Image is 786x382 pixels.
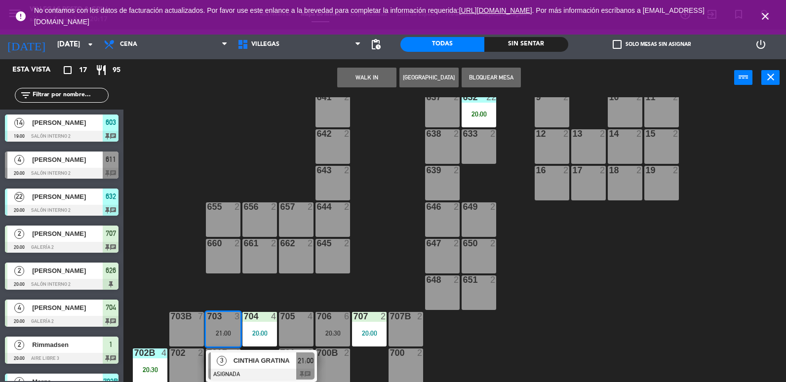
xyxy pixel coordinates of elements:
[600,129,606,138] div: 2
[454,166,460,175] div: 2
[459,6,532,14] a: [URL][DOMAIN_NAME]
[463,275,463,284] div: 651
[609,129,609,138] div: 14
[106,153,116,165] span: 611
[462,111,496,117] div: 20:00
[106,302,116,313] span: 704
[636,93,642,102] div: 2
[344,166,350,175] div: 2
[14,155,24,165] span: 4
[161,348,167,357] div: 4
[370,38,382,50] span: pending_actions
[14,266,24,276] span: 2
[344,202,350,211] div: 2
[600,166,606,175] div: 2
[462,68,521,87] button: Bloquear Mesa
[315,330,350,337] div: 20:30
[170,348,171,357] div: 702
[316,348,317,357] div: 700B
[673,93,679,102] div: 2
[454,239,460,248] div: 2
[417,312,423,321] div: 2
[490,275,496,284] div: 2
[271,312,277,321] div: 4
[32,266,103,276] span: [PERSON_NAME]
[484,37,568,52] div: Sin sentar
[14,192,24,202] span: 22
[759,10,771,22] i: close
[463,93,463,102] div: 632
[113,65,120,76] span: 95
[490,202,496,211] div: 2
[738,71,749,83] i: power_input
[316,166,317,175] div: 643
[454,275,460,284] div: 2
[198,312,204,321] div: 7
[344,239,350,248] div: 2
[243,239,244,248] div: 661
[390,348,390,357] div: 700
[308,348,314,357] div: 2
[14,229,24,239] span: 2
[235,202,240,211] div: 2
[454,202,460,211] div: 2
[761,70,780,85] button: close
[32,191,103,202] span: [PERSON_NAME]
[95,64,107,76] i: restaurant
[316,312,317,321] div: 706
[235,348,240,357] div: 4
[454,93,460,102] div: 2
[316,129,317,138] div: 642
[463,129,463,138] div: 633
[381,312,387,321] div: 2
[32,90,108,101] input: Filtrar por nombre...
[755,38,767,50] i: power_settings_new
[109,339,113,350] span: 1
[14,340,24,350] span: 2
[32,340,103,350] span: Rimmadsen
[399,68,459,87] button: [GEOGRAPHIC_DATA]
[536,166,536,175] div: 16
[344,348,350,357] div: 2
[613,40,622,49] span: check_box_outline_blank
[536,93,536,102] div: 9
[486,93,496,102] div: 22
[34,6,705,26] span: No contamos con los datos de facturación actualizados. Por favor use este enlance a la brevedad p...
[734,70,752,85] button: power_input
[217,356,227,366] span: 3
[344,312,350,321] div: 6
[463,239,463,248] div: 650
[235,312,240,321] div: 3
[609,93,609,102] div: 10
[20,89,32,101] i: filter_list
[133,366,167,373] div: 20:30
[32,229,103,239] span: [PERSON_NAME]
[316,202,317,211] div: 644
[417,348,423,357] div: 2
[79,65,87,76] span: 17
[337,68,396,87] button: WALK IN
[170,312,171,321] div: 703B
[298,355,314,367] span: 21:00
[308,312,314,321] div: 4
[106,265,116,276] span: 626
[316,93,317,102] div: 641
[251,41,279,48] span: Villegas
[271,239,277,248] div: 2
[308,239,314,248] div: 2
[32,303,103,313] span: [PERSON_NAME]
[563,93,569,102] div: 2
